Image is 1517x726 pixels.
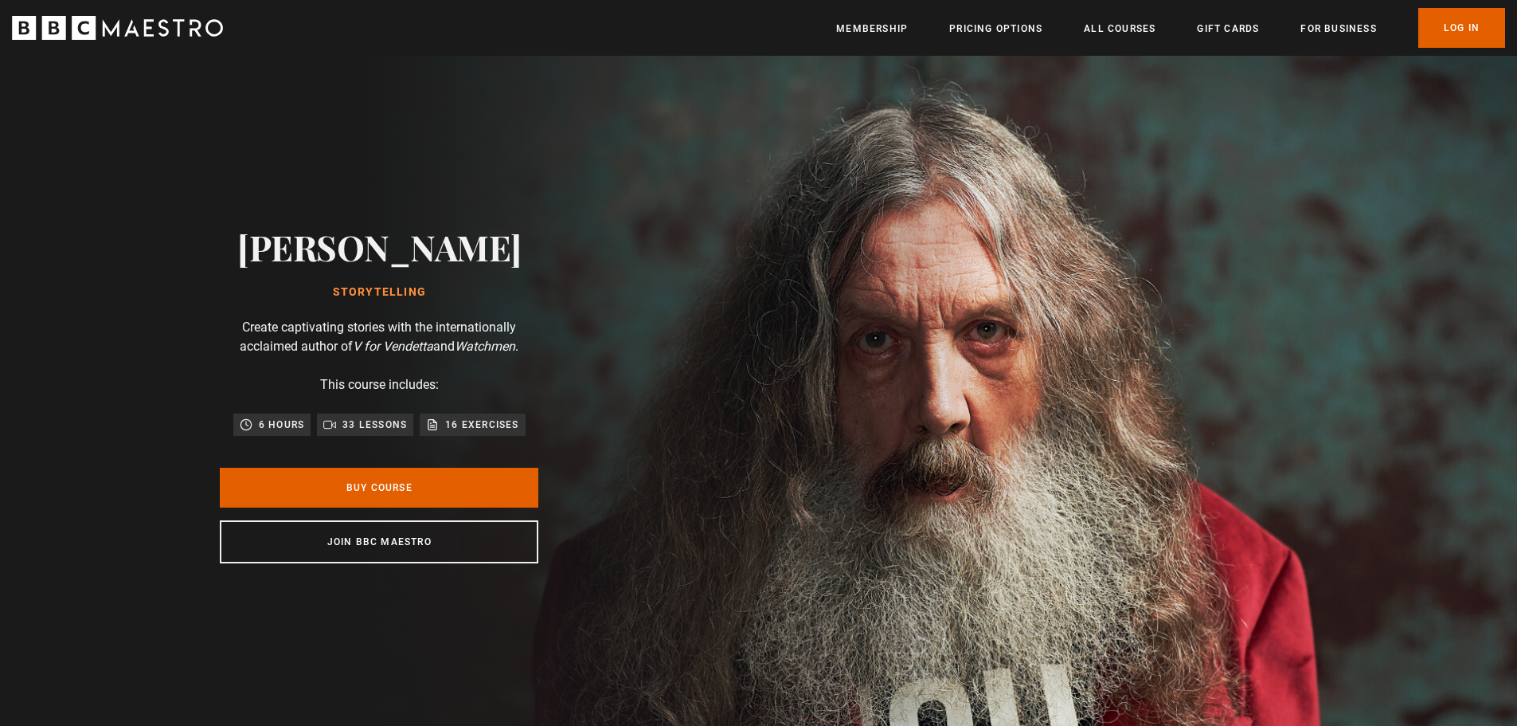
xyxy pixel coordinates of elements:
a: Join BBC Maestro [220,520,538,563]
a: Membership [836,21,908,37]
a: Gift Cards [1197,21,1259,37]
p: 33 lessons [342,417,407,433]
p: 6 hours [259,417,304,433]
h1: Storytelling [237,286,522,299]
a: Pricing Options [949,21,1042,37]
p: Create captivating stories with the internationally acclaimed author of and . [220,318,538,356]
a: For business [1300,21,1376,37]
svg: BBC Maestro [12,16,223,40]
a: Log In [1418,8,1505,48]
nav: Primary [836,8,1505,48]
i: Watchmen [455,339,515,354]
a: All Courses [1084,21,1155,37]
p: 16 exercises [445,417,518,433]
i: V for Vendetta [353,339,433,354]
h2: [PERSON_NAME] [237,226,522,267]
p: This course includes: [320,375,439,394]
a: Buy Course [220,468,538,508]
